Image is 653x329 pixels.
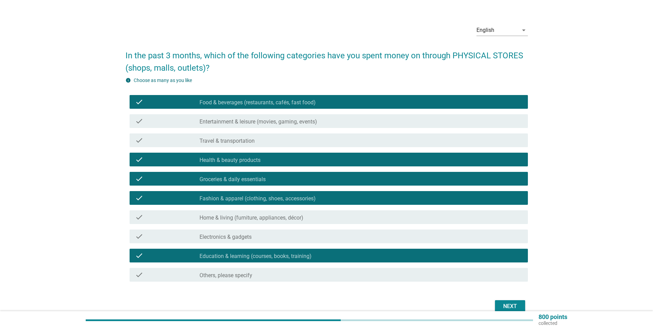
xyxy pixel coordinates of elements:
i: info [125,78,131,83]
i: check [135,251,143,260]
i: arrow_drop_down [520,26,528,34]
p: collected [539,320,567,326]
i: check [135,136,143,144]
label: Home & living (furniture, appliances, décor) [199,214,303,221]
label: Electronics & gadgets [199,234,252,240]
i: check [135,213,143,221]
label: Choose as many as you like [134,78,192,83]
div: Next [500,302,520,310]
label: Travel & transportation [199,138,255,144]
label: Groceries & daily essentials [199,176,266,183]
i: check [135,117,143,125]
label: Food & beverages (restaurants, cafés, fast food) [199,99,316,106]
div: English [476,27,494,33]
i: check [135,155,143,164]
i: check [135,98,143,106]
label: Health & beauty products [199,157,261,164]
p: 800 points [539,314,567,320]
label: Fashion & apparel (clothing, shoes, accessories) [199,195,316,202]
i: check [135,175,143,183]
i: check [135,271,143,279]
i: check [135,194,143,202]
h2: In the past 3 months, which of the following categories have you spent money on through PHYSICAL ... [125,43,528,74]
i: check [135,232,143,240]
label: Entertainment & leisure (movies, gaming, events) [199,118,317,125]
label: Others, please specify [199,272,252,279]
label: Education & learning (courses, books, training) [199,253,312,260]
button: Next [495,300,525,313]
